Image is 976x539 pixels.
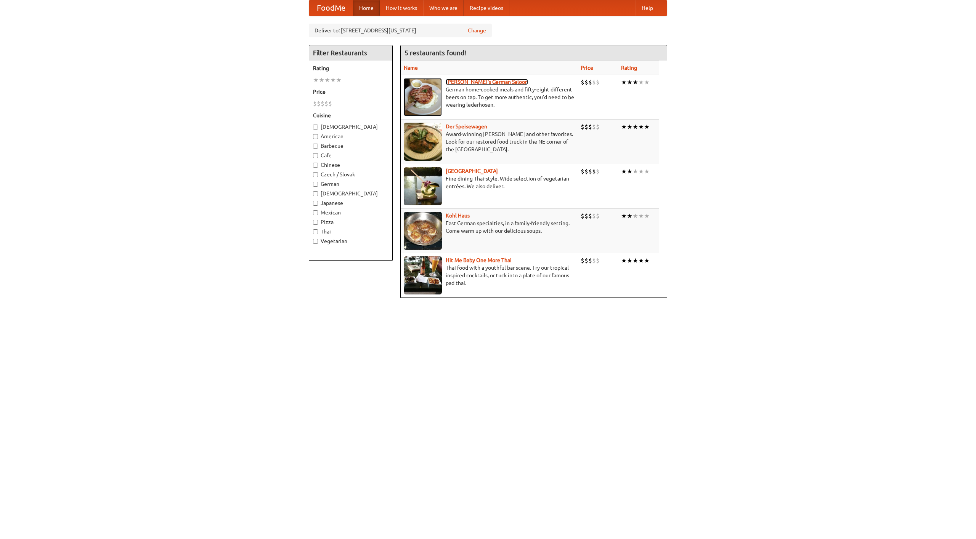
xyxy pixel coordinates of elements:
li: ★ [627,256,632,265]
li: $ [584,78,588,86]
li: ★ [324,76,330,84]
li: ★ [638,256,644,265]
li: $ [596,212,600,220]
li: $ [592,212,596,220]
li: $ [313,99,317,108]
li: $ [592,123,596,131]
label: Czech / Slovak [313,171,388,178]
label: Chinese [313,161,388,169]
li: $ [596,78,600,86]
li: $ [581,212,584,220]
label: Thai [313,228,388,235]
li: $ [584,212,588,220]
label: Pizza [313,218,388,226]
li: $ [596,167,600,176]
li: $ [596,123,600,131]
li: ★ [644,256,650,265]
img: satay.jpg [404,167,442,205]
li: ★ [638,78,644,86]
p: Award-winning [PERSON_NAME] and other favorites. Look for our restored food truck in the NE corne... [404,130,575,153]
label: Cafe [313,152,388,159]
label: Vegetarian [313,237,388,245]
li: ★ [644,212,650,220]
li: $ [588,78,592,86]
h5: Rating [313,64,388,72]
li: ★ [632,78,638,86]
input: Japanese [313,201,318,206]
li: $ [581,78,584,86]
a: Price [581,65,593,71]
p: Thai food with a youthful bar scene. Try our tropical inspired cocktails, or tuck into a plate of... [404,264,575,287]
img: esthers.jpg [404,78,442,116]
li: ★ [319,76,324,84]
li: ★ [621,212,627,220]
a: [PERSON_NAME]'s German Saloon [446,79,528,85]
li: ★ [627,167,632,176]
li: ★ [627,78,632,86]
li: ★ [621,167,627,176]
li: $ [592,78,596,86]
li: ★ [644,167,650,176]
a: Rating [621,65,637,71]
label: German [313,180,388,188]
li: $ [596,256,600,265]
a: Der Speisewagen [446,123,487,130]
a: How it works [380,0,423,16]
img: babythai.jpg [404,256,442,294]
input: German [313,182,318,187]
b: Kohl Haus [446,213,470,219]
li: ★ [638,167,644,176]
li: $ [324,99,328,108]
a: Name [404,65,418,71]
li: ★ [638,212,644,220]
div: Deliver to: [STREET_ADDRESS][US_STATE] [309,24,492,37]
li: $ [328,99,332,108]
li: ★ [621,256,627,265]
li: $ [592,167,596,176]
li: ★ [638,123,644,131]
img: kohlhaus.jpg [404,212,442,250]
input: Cafe [313,153,318,158]
ng-pluralize: 5 restaurants found! [405,49,466,56]
li: $ [588,256,592,265]
h5: Price [313,88,388,96]
a: Home [353,0,380,16]
li: ★ [330,76,336,84]
li: ★ [632,167,638,176]
li: ★ [336,76,342,84]
li: $ [581,167,584,176]
label: Japanese [313,199,388,207]
label: [DEMOGRAPHIC_DATA] [313,123,388,131]
label: American [313,133,388,140]
li: $ [584,256,588,265]
li: ★ [627,212,632,220]
img: speisewagen.jpg [404,123,442,161]
li: $ [584,167,588,176]
li: $ [317,99,321,108]
input: Mexican [313,210,318,215]
p: East German specialties, in a family-friendly setting. Come warm up with our delicious soups. [404,219,575,235]
input: American [313,134,318,139]
b: Hit Me Baby One More Thai [446,257,512,263]
li: ★ [644,78,650,86]
input: Barbecue [313,144,318,149]
a: [GEOGRAPHIC_DATA] [446,168,498,174]
a: FoodMe [309,0,353,16]
h5: Cuisine [313,112,388,119]
li: $ [588,212,592,220]
li: ★ [621,78,627,86]
li: ★ [632,256,638,265]
li: $ [588,167,592,176]
li: ★ [632,123,638,131]
input: Chinese [313,163,318,168]
a: Help [636,0,659,16]
input: Thai [313,229,318,234]
li: $ [581,256,584,265]
li: ★ [621,123,627,131]
li: $ [584,123,588,131]
li: ★ [632,212,638,220]
a: Who we are [423,0,464,16]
